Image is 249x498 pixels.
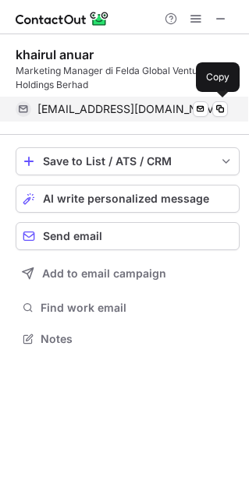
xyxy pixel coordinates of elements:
button: save-profile-one-click [16,147,240,175]
span: Add to email campaign [42,267,166,280]
span: Notes [41,332,233,346]
span: AI write personalized message [43,192,209,205]
div: khairul anuar [16,47,94,62]
button: Find work email [16,297,240,319]
button: AI write personalized message [16,185,240,213]
button: Notes [16,328,240,350]
span: Find work email [41,301,233,315]
span: [EMAIL_ADDRESS][DOMAIN_NAME] [37,102,226,116]
span: Send email [43,230,102,242]
button: Add to email campaign [16,260,240,288]
div: Save to List / ATS / CRM [43,155,212,168]
button: Send email [16,222,240,250]
img: ContactOut v5.3.10 [16,9,109,28]
div: Marketing Manager di Felda Global Ventures Holdings Berhad [16,64,240,92]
